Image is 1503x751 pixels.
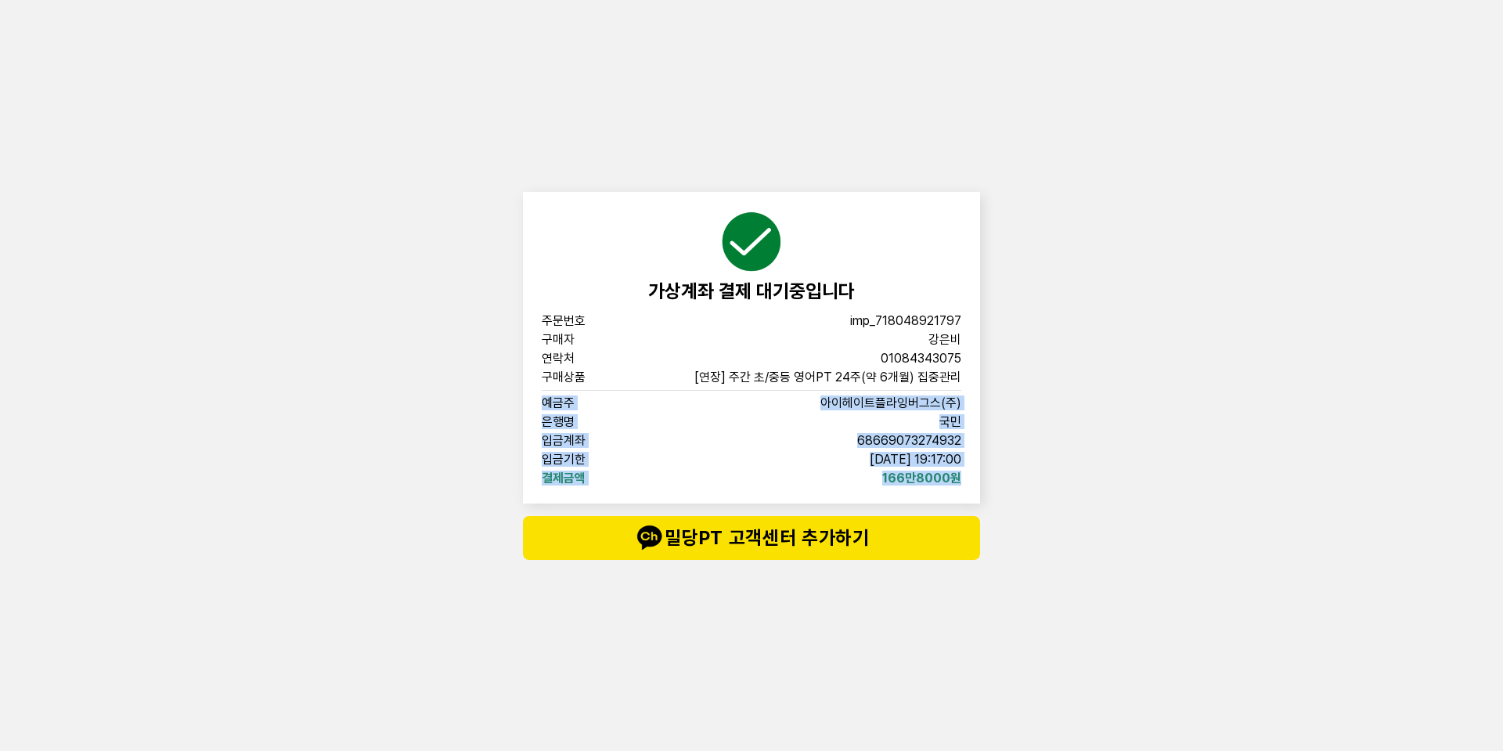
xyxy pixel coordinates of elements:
span: 결제금액 [542,472,642,485]
span: 01084343075 [881,352,961,365]
img: talk [633,522,665,554]
span: 은행명 [542,416,642,428]
span: 아이헤이트플라잉버그스(주) [820,397,961,410]
span: 구매상품 [542,371,642,384]
span: 68669073274932 [857,435,961,447]
span: 밀당PT 고객센터 추가하기 [554,522,949,554]
span: 연락처 [542,352,642,365]
span: [DATE] 19:17:00 [870,453,961,466]
span: 가상계좌 결제 대기중입니다 [648,280,855,302]
span: 주문번호 [542,315,642,327]
span: 구매자 [542,334,642,346]
span: imp_718048921797 [850,315,961,327]
span: 입금계좌 [542,435,642,447]
button: talk밀당PT 고객센터 추가하기 [523,516,980,560]
span: 강은비 [928,334,961,346]
img: succeed [720,211,783,273]
span: 입금기한 [542,453,642,466]
span: 국민 [939,416,961,428]
span: [연장] 주간 초/중등 영어PT 24주(약 6개월) 집중관리 [694,371,961,384]
span: 166만8000원 [882,472,961,485]
span: 예금주 [542,397,642,410]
